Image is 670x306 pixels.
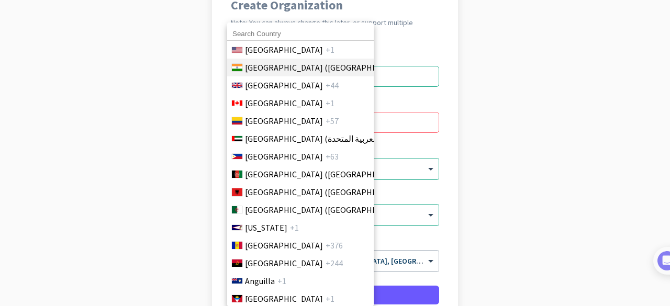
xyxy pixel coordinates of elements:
span: [GEOGRAPHIC_DATA] [245,79,323,92]
span: Anguilla [245,275,275,287]
span: +57 [326,115,339,127]
span: +63 [326,150,339,163]
span: [GEOGRAPHIC_DATA] [245,257,323,269]
input: Search Country [227,27,374,41]
span: [GEOGRAPHIC_DATA] [245,150,323,163]
span: [GEOGRAPHIC_DATA] [245,97,323,109]
span: +1 [277,275,286,287]
span: [GEOGRAPHIC_DATA] [245,115,323,127]
span: [GEOGRAPHIC_DATA] (‫[GEOGRAPHIC_DATA]‬‎) [245,168,408,180]
span: [GEOGRAPHIC_DATA] [245,292,323,305]
span: [GEOGRAPHIC_DATA] (‫الإمارات العربية المتحدة‬‎) [245,132,410,145]
span: [GEOGRAPHIC_DATA] [245,43,323,56]
span: +376 [326,239,343,252]
span: [GEOGRAPHIC_DATA] [245,239,323,252]
span: +244 [326,257,343,269]
span: [GEOGRAPHIC_DATA] ([GEOGRAPHIC_DATA]) [245,186,408,198]
span: +1 [326,292,334,305]
span: [US_STATE] [245,221,287,234]
span: +44 [326,79,339,92]
span: +1 [290,221,299,234]
span: +1 [326,43,334,56]
span: +1 [326,97,334,109]
span: [GEOGRAPHIC_DATA] ([GEOGRAPHIC_DATA]) [245,61,408,74]
span: [GEOGRAPHIC_DATA] (‫[GEOGRAPHIC_DATA]‬‎) [245,203,408,216]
